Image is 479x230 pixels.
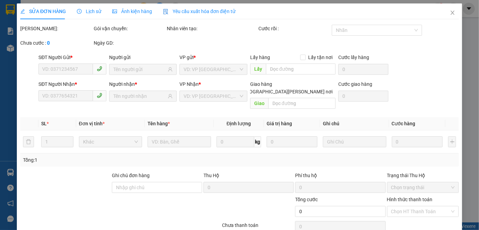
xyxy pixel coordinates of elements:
[387,172,459,179] div: Trạng thái Thu Hộ
[113,66,166,73] input: Tên người gửi
[112,9,152,14] span: Ảnh kiện hàng
[448,136,456,147] button: plus
[268,98,336,109] input: Dọc đường
[254,136,261,147] span: kg
[387,197,432,202] label: Hình thức thanh toán
[148,121,170,126] span: Tên hàng
[113,92,166,100] input: Tên người nhận
[226,121,251,126] span: Định lượng
[20,25,92,32] div: [PERSON_NAME]:
[112,182,202,193] input: Ghi chú đơn hàng
[167,25,257,32] div: Nhân viên tạo:
[391,182,455,193] span: Chọn trạng thái
[323,136,386,147] input: Ghi Chú
[38,80,106,88] div: SĐT Người Nhận
[148,136,211,147] input: VD: Bàn, Ghế
[20,39,92,47] div: Chưa cước :
[250,55,270,60] span: Lấy hàng
[23,156,185,164] div: Tổng: 1
[94,25,166,32] div: Gói vận chuyển:
[47,40,50,46] b: 0
[267,136,317,147] input: 0
[450,10,455,15] span: close
[250,98,268,109] span: Giao
[338,81,372,87] label: Cước giao hàng
[266,64,336,74] input: Dọc đường
[20,9,25,14] span: edit
[109,80,177,88] div: Người nhận
[79,121,105,126] span: Đơn vị tính
[250,81,272,87] span: Giao hàng
[338,64,388,75] input: Cước lấy hàng
[295,197,318,202] span: Tổng cước
[179,81,199,87] span: VP Nhận
[338,55,369,60] label: Cước lấy hàng
[267,121,292,126] span: Giá trị hàng
[306,54,336,61] span: Lấy tận nơi
[20,9,66,14] span: SỬA ĐƠN HÀNG
[112,173,150,178] label: Ghi chú đơn hàng
[392,121,416,126] span: Cước hàng
[203,173,219,178] span: Thu Hộ
[77,9,82,14] span: clock-circle
[320,117,389,130] th: Ghi chú
[77,9,101,14] span: Lịch sử
[239,88,336,95] span: [GEOGRAPHIC_DATA][PERSON_NAME] nơi
[97,93,102,98] span: phone
[258,25,330,32] div: Cước rồi :
[163,9,235,14] span: Yêu cầu xuất hóa đơn điện tử
[94,39,166,47] div: Ngày GD:
[392,136,443,147] input: 0
[168,94,173,99] span: user
[250,64,266,74] span: Lấy
[168,67,173,72] span: user
[83,137,138,147] span: Khác
[23,136,34,147] button: delete
[179,54,247,61] div: VP gửi
[112,9,117,14] span: picture
[443,3,462,23] button: Close
[338,91,388,102] input: Cước giao hàng
[97,66,102,71] span: phone
[295,172,385,182] div: Phí thu hộ
[163,9,168,14] img: icon
[38,54,106,61] div: SĐT Người Gửi
[109,54,177,61] div: Người gửi
[41,121,47,126] span: SL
